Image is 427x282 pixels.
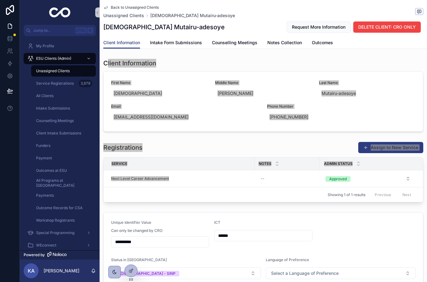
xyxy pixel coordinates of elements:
span: ICT [214,220,220,225]
button: Select Button [266,267,415,279]
span: Special Programming [36,230,74,235]
a: Outcomes at ESU [31,165,96,176]
div: [DEMOGRAPHIC_DATA] - SINP [120,271,176,276]
a: Intake Form Submissions [150,37,202,49]
a: Notes Collection [267,37,302,49]
span: Counselling Meetings [36,118,74,123]
span: Funders [36,143,50,148]
a: Client Intake Submissions [31,128,96,139]
a: Select Button [320,173,416,185]
span: Next Level Career Advancement [111,176,169,181]
span: Mutairu-adesoye [321,90,413,96]
span: Admin Status [324,161,353,166]
span: Ctrl [75,27,87,34]
div: Approved [329,176,347,182]
a: All Programs at [GEOGRAPHIC_DATA] [31,177,96,189]
button: DELETE CLIENT: CRO ONLY [353,21,421,33]
span: Service Registrations [36,81,74,86]
span: [PERSON_NAME] [218,90,309,96]
a: Outcomes [312,37,333,49]
span: Unassigned Clients [36,68,70,73]
span: DELETE CLIENT: CRO ONLY [358,24,416,30]
span: Outcomes at ESU [36,168,67,173]
span: Client Information [103,40,140,46]
span: All Programs at [GEOGRAPHIC_DATA] [36,178,90,188]
span: K [88,28,93,33]
span: KA [28,267,35,275]
a: My Profile [24,40,96,52]
span: Jump to... [33,28,73,33]
span: Client Intake Submissions [36,131,81,136]
a: -- [258,174,316,184]
span: [DEMOGRAPHIC_DATA] [114,90,205,96]
span: Outcomes [312,40,333,46]
a: Unassigned Clients [31,65,96,77]
span: Language of Preference [266,257,309,262]
a: Powered by [20,250,100,260]
span: Counselling Meetings [212,40,257,46]
button: Request More Information [287,21,351,33]
a: WEconnect [24,240,96,251]
span: Middle Name [215,80,312,85]
h1: Registrations [103,143,143,152]
a: Next Level Career Advancement [111,176,251,181]
a: Client Information [103,37,140,49]
span: Request More Information [292,24,345,30]
a: [EMAIL_ADDRESS][DOMAIN_NAME] [114,114,189,120]
span: Status in [GEOGRAPHIC_DATA] [111,257,167,262]
span: Email [111,104,260,109]
span: Intake Submissions [36,106,70,111]
span: Workshop Registrants [36,218,75,223]
a: Payments [31,190,96,201]
a: Funders [31,140,96,151]
span: Payments [36,193,54,198]
span: First Name [111,80,208,85]
a: Back to Unassigned Clients [103,5,159,10]
span: Unique Identifier Value [111,220,151,225]
a: Special Programming [24,227,96,238]
a: Counselling Meetings [212,37,257,49]
span: Can only be changed by CRO [111,228,162,233]
a: Counselling Meetings [31,115,96,126]
span: Showing 1 of 1 results [328,192,365,197]
span: All Clients [36,93,54,98]
a: Workshop Registrants [31,215,96,226]
div: scrollable content [20,36,100,250]
h1: [DEMOGRAPHIC_DATA] Mutairu-adesoye [103,23,225,31]
a: Service Registrations3,679 [31,78,96,89]
a: Outcome Records for CSA [31,202,96,214]
span: Outcome Records for CSA [36,205,82,210]
a: Intake Submissions [31,103,96,114]
span: Intake Form Submissions [150,40,202,46]
span: WEconnect [36,243,56,248]
span: My Profile [36,44,54,49]
span: Service [111,161,127,166]
span: Last Name [319,80,415,85]
a: [DEMOGRAPHIC_DATA] Mutairu-adesoye [150,12,235,19]
span: Payment [36,156,52,161]
span: Notes Collection [267,40,302,46]
span: Notes [259,161,271,166]
span: Back to Unassigned Clients [111,5,159,10]
div: 3,679 [79,80,92,87]
button: Jump to...CtrlK [24,25,96,36]
span: Phone Number [267,104,415,109]
button: Select Button [321,173,415,184]
span: Select a Language of Preference [271,270,339,276]
button: Assign to New Service [358,142,423,153]
a: [PHONE_NUMBER] [270,114,308,120]
a: All Clients [31,90,96,101]
a: Unassigned Clients [103,12,144,19]
a: ESU Clients (Admin) [24,53,96,64]
span: Powered by [24,252,45,257]
a: First Name[DEMOGRAPHIC_DATA]Middle Name[PERSON_NAME]Last NameMutairu-adesoyeEmail[EMAIL_ADDRESS][... [104,72,423,131]
div: -- [261,176,265,181]
h1: Client Information [103,59,156,68]
span: ESU Clients (Admin) [36,56,71,61]
p: [PERSON_NAME] [44,268,79,274]
button: Select Button [111,267,261,279]
a: Payment [31,153,96,164]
